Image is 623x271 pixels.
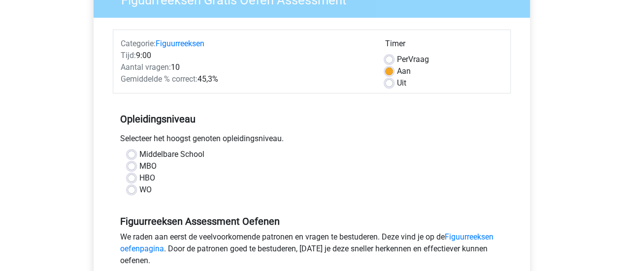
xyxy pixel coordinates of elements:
[113,61,378,73] div: 10
[139,160,157,172] label: MBO
[121,39,156,48] span: Categorie:
[120,215,503,227] h5: Figuurreeksen Assessment Oefenen
[139,172,155,184] label: HBO
[139,184,152,196] label: WO
[397,77,406,89] label: Uit
[121,51,136,60] span: Tijd:
[397,54,429,65] label: Vraag
[113,231,511,271] div: We raden aan eerst de veelvoorkomende patronen en vragen te bestuderen. Deze vind je op de . Door...
[385,38,503,54] div: Timer
[156,39,204,48] a: Figuurreeksen
[397,65,411,77] label: Aan
[113,133,511,149] div: Selecteer het hoogst genoten opleidingsniveau.
[121,74,197,84] span: Gemiddelde % correct:
[120,109,503,129] h5: Opleidingsniveau
[139,149,204,160] label: Middelbare School
[113,50,378,61] div: 9:00
[397,55,408,64] span: Per
[113,73,378,85] div: 45,3%
[121,62,171,72] span: Aantal vragen:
